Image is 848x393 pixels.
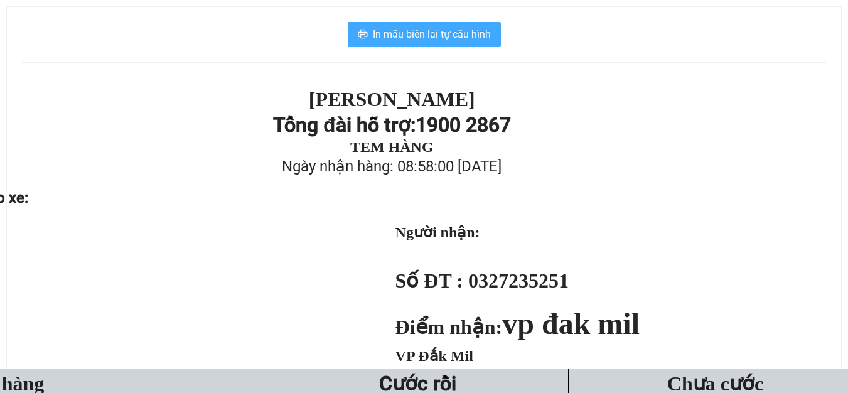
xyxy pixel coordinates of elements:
button: printerIn mẫu biên lai tự cấu hình [348,22,501,47]
span: vp đak mil [502,307,640,340]
strong: Tổng đài hỗ trợ: [273,113,416,137]
span: printer [358,29,368,41]
strong: Người nhận: [395,224,480,240]
span: 0327235251 [468,269,569,292]
strong: TEM HÀNG [350,139,434,155]
strong: [PERSON_NAME] [309,88,475,110]
strong: Số ĐT : [395,269,463,292]
span: In mẫu biên lai tự cấu hình [373,26,491,42]
strong: 1900 2867 [416,113,511,137]
span: Ngày nhận hàng: 08:58:00 [DATE] [282,158,502,175]
strong: Điểm nhận: [395,316,640,338]
span: VP Đắk Mil [395,348,473,364]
